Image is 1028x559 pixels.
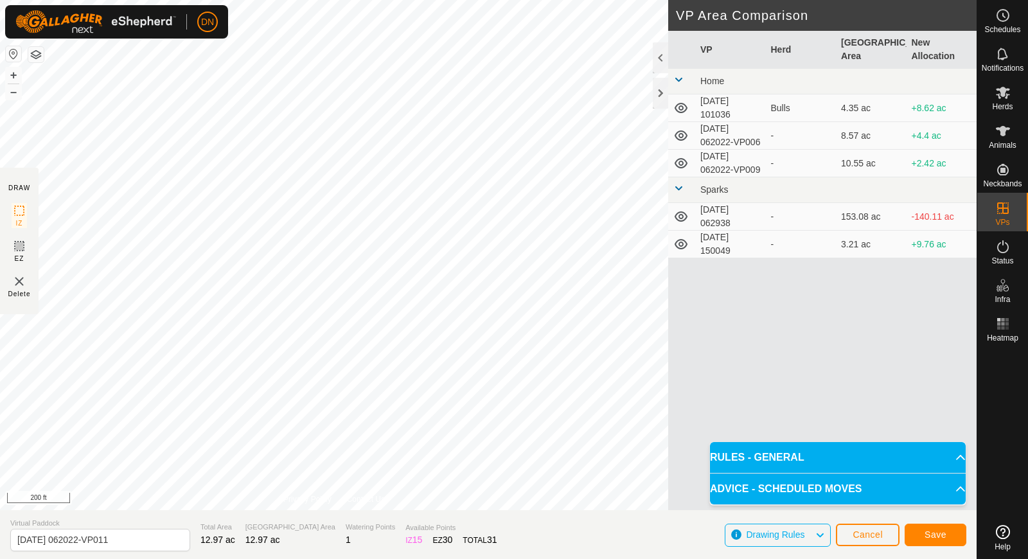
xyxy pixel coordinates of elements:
td: 3.21 ac [836,231,907,258]
img: Gallagher Logo [15,10,176,33]
span: IZ [16,218,23,228]
a: Privacy Policy [283,493,332,505]
span: Delete [8,289,31,299]
span: Infra [995,296,1010,303]
span: ADVICE - SCHEDULED MOVES [710,481,862,497]
span: 15 [412,535,423,545]
div: - [771,210,831,224]
span: Herds [992,103,1013,111]
button: Map Layers [28,47,44,62]
span: [GEOGRAPHIC_DATA] Area [245,522,335,533]
td: -140.11 ac [907,203,977,231]
p-accordion-header: ADVICE - SCHEDULED MOVES [710,474,966,504]
span: Cancel [853,529,883,540]
td: [DATE] 150049 [695,231,766,258]
td: +8.62 ac [907,94,977,122]
span: Schedules [984,26,1020,33]
div: Bulls [771,102,831,115]
td: +4.4 ac [907,122,977,150]
a: Help [977,520,1028,556]
span: Virtual Paddock [10,518,190,529]
img: VP [12,274,27,289]
td: [DATE] 101036 [695,94,766,122]
td: [DATE] 062938 [695,203,766,231]
span: 12.97 ac [200,535,235,545]
span: 30 [443,535,453,545]
p-accordion-header: RULES - GENERAL [710,442,966,473]
span: 31 [487,535,497,545]
span: Watering Points [346,522,395,533]
span: Status [991,257,1013,265]
div: - [771,129,831,143]
span: Notifications [982,64,1024,72]
span: 12.97 ac [245,535,280,545]
div: TOTAL [463,533,497,547]
td: 8.57 ac [836,122,907,150]
span: Help [995,543,1011,551]
span: Total Area [200,522,235,533]
td: [DATE] 062022-VP009 [695,150,766,177]
div: DRAW [8,183,30,193]
td: 153.08 ac [836,203,907,231]
span: Heatmap [987,334,1018,342]
th: Herd [766,31,837,69]
button: + [6,67,21,83]
td: 10.55 ac [836,150,907,177]
a: Contact Us [347,493,385,505]
th: [GEOGRAPHIC_DATA] Area [836,31,907,69]
div: IZ [405,533,422,547]
div: - [771,157,831,170]
button: Reset Map [6,46,21,62]
h2: VP Area Comparison [676,8,977,23]
td: +2.42 ac [907,150,977,177]
td: 4.35 ac [836,94,907,122]
th: VP [695,31,766,69]
div: EZ [432,533,452,547]
span: Animals [989,141,1016,149]
span: VPs [995,218,1009,226]
span: Available Points [405,522,497,533]
th: New Allocation [907,31,977,69]
span: RULES - GENERAL [710,450,804,465]
button: – [6,84,21,100]
span: Drawing Rules [746,529,804,540]
td: +9.76 ac [907,231,977,258]
span: DN [201,15,214,29]
span: Home [700,76,724,86]
span: Save [925,529,946,540]
span: Neckbands [983,180,1022,188]
span: EZ [15,254,24,263]
div: - [771,238,831,251]
button: Save [905,524,966,546]
span: 1 [346,535,351,545]
span: Sparks [700,184,729,195]
button: Cancel [836,524,899,546]
td: [DATE] 062022-VP006 [695,122,766,150]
